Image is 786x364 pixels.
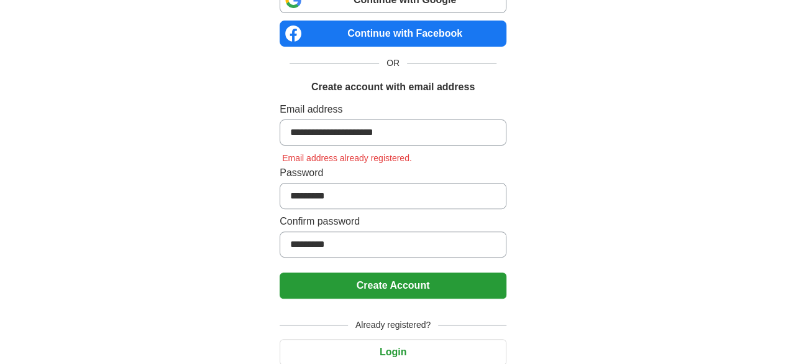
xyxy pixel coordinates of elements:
[379,57,407,70] span: OR
[280,102,506,117] label: Email address
[311,80,475,95] h1: Create account with email address
[348,319,438,332] span: Already registered?
[280,21,506,47] a: Continue with Facebook
[280,214,506,229] label: Confirm password
[280,273,506,299] button: Create Account
[280,153,414,163] span: Email address already registered.
[280,347,506,357] a: Login
[280,166,506,180] label: Password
